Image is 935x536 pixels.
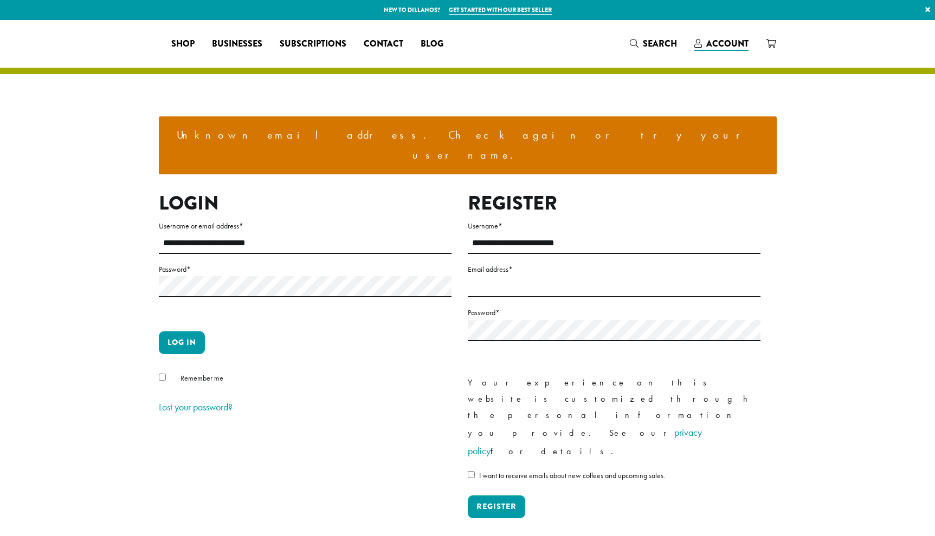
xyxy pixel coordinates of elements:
[468,263,760,276] label: Email address
[468,192,760,215] h2: Register
[280,37,346,51] span: Subscriptions
[212,37,262,51] span: Businesses
[364,37,403,51] span: Contact
[421,37,443,51] span: Blog
[159,192,452,215] h2: Login
[468,306,760,319] label: Password
[643,37,677,50] span: Search
[159,331,205,354] button: Log in
[159,219,452,233] label: Username or email address
[449,5,552,15] a: Get started with our best seller
[167,125,768,166] li: Unknown email address. Check again or try your username.
[468,471,475,478] input: I want to receive emails about new coffees and upcoming sales.
[468,426,702,457] a: privacy policy
[180,373,223,383] span: Remember me
[468,219,760,233] label: Username
[468,375,760,460] p: Your experience on this website is customized through the personal information you provide. See o...
[159,263,452,276] label: Password
[706,37,749,50] span: Account
[171,37,195,51] span: Shop
[163,35,203,53] a: Shop
[621,35,686,53] a: Search
[468,495,525,518] button: Register
[159,401,233,413] a: Lost your password?
[479,470,665,480] span: I want to receive emails about new coffees and upcoming sales.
